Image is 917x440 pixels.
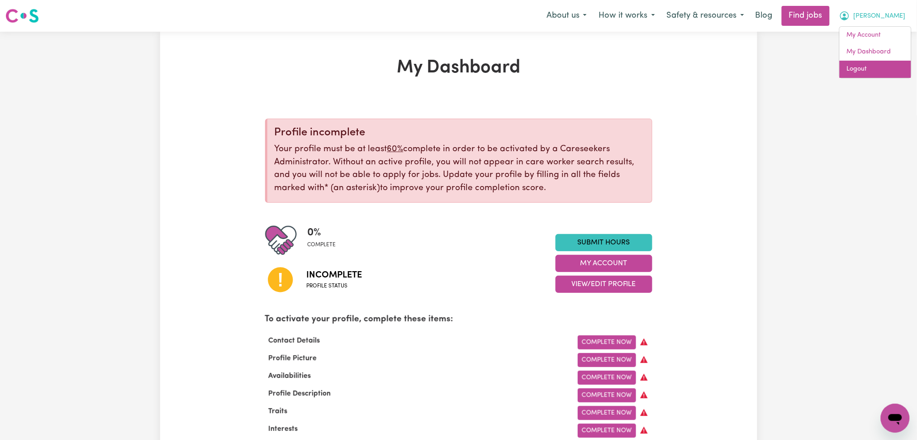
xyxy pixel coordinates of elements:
[275,126,645,139] div: Profile incomplete
[308,225,343,256] div: Profile completeness: 0%
[840,27,911,44] a: My Account
[556,234,652,251] a: Submit Hours
[854,11,906,21] span: [PERSON_NAME]
[308,241,336,249] span: complete
[265,337,324,344] span: Contact Details
[750,6,778,26] a: Blog
[840,61,911,78] a: Logout
[307,282,362,290] span: Profile status
[265,426,302,433] span: Interests
[265,373,315,380] span: Availabilities
[593,6,661,25] button: How it works
[265,408,291,415] span: Traits
[782,6,830,26] a: Find jobs
[556,255,652,272] button: My Account
[578,335,636,349] a: Complete Now
[5,5,39,26] a: Careseekers logo
[275,143,645,195] p: Your profile must be at least complete in order to be activated by a Careseekers Administrator. W...
[265,390,335,397] span: Profile Description
[265,313,652,326] p: To activate your profile, complete these items:
[308,225,336,241] span: 0 %
[556,276,652,293] button: View/Edit Profile
[578,406,636,420] a: Complete Now
[265,57,652,79] h1: My Dashboard
[578,353,636,367] a: Complete Now
[307,268,362,282] span: Incomplete
[881,404,910,433] iframe: Button to launch messaging window
[840,43,911,61] a: My Dashboard
[265,355,321,362] span: Profile Picture
[325,184,380,192] span: an asterisk
[541,6,593,25] button: About us
[5,8,39,24] img: Careseekers logo
[833,6,912,25] button: My Account
[578,424,636,438] a: Complete Now
[578,388,636,402] a: Complete Now
[839,26,912,78] div: My Account
[387,145,404,153] u: 60%
[578,371,636,385] a: Complete Now
[661,6,750,25] button: Safety & resources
